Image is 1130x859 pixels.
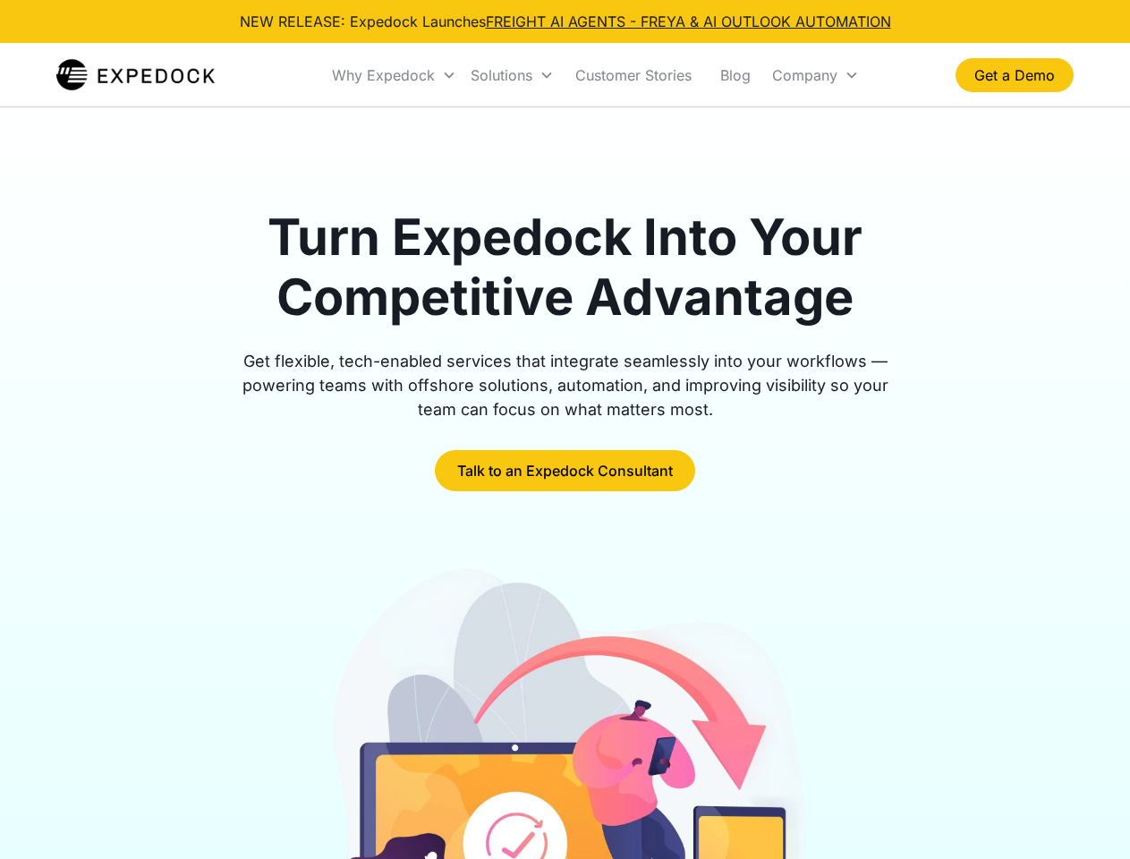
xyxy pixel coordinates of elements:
[56,57,215,93] a: home
[486,13,891,30] a: FREIGHT AI AGENTS - FREYA & AI OUTLOOK AUTOMATION
[956,58,1074,92] a: Get a Demo
[222,208,909,327] h1: Turn Expedock Into Your Competitive Advantage
[772,66,837,84] div: Company
[463,45,561,106] div: Solutions
[222,349,909,421] div: Get flexible, tech-enabled services that integrate seamlessly into your workflows — powering team...
[1041,773,1130,859] iframe: Chat Widget
[561,45,706,106] a: Customer Stories
[471,66,532,84] div: Solutions
[706,45,765,106] a: Blog
[332,66,435,84] div: Why Expedock
[435,450,695,491] a: Talk to an Expedock Consultant
[325,45,463,106] div: Why Expedock
[240,11,891,32] div: NEW RELEASE: Expedock Launches
[56,57,215,93] img: Expedock Logo
[765,45,866,106] div: Company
